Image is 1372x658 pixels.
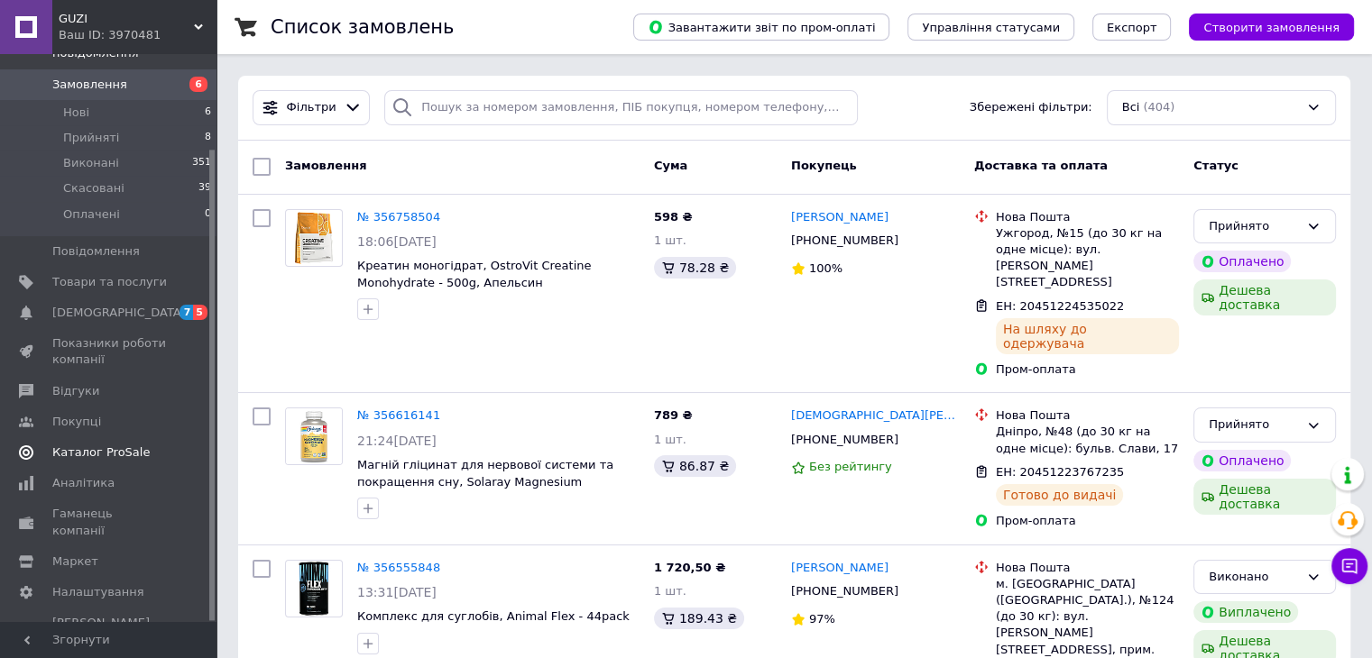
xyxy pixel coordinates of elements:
[52,475,115,491] span: Аналітика
[1193,159,1238,172] span: Статус
[1092,14,1172,41] button: Експорт
[271,16,454,38] h1: Список замовлень
[654,433,686,446] span: 1 шт.
[1122,99,1140,116] span: Всі
[357,609,630,623] a: Комплекс для суглобів, Animal Flex - 44pack
[52,383,99,399] span: Відгуки
[1193,279,1336,315] div: Дешева доставка
[180,305,194,320] span: 7
[192,155,211,171] span: 351
[996,465,1124,479] span: ЕН: 20451223767235
[1209,217,1299,236] div: Прийнято
[654,257,736,279] div: 78.28 ₴
[286,561,342,617] img: Фото товару
[357,259,591,289] a: Креатин моногідрат, OstroVit Creatine Monohydrate - 500g, Апельсин
[654,561,725,574] span: 1 720,50 ₴
[63,130,119,146] span: Прийняті
[52,335,167,368] span: Показники роботи компанії
[1143,100,1174,114] span: (404)
[970,99,1092,116] span: Збережені фільтри:
[787,580,902,603] div: [PHONE_NUMBER]
[63,155,119,171] span: Виконані
[1193,251,1291,272] div: Оплачено
[922,21,1060,34] span: Управління статусами
[654,210,693,224] span: 598 ₴
[633,14,889,41] button: Завантажити звіт по пром-оплаті
[52,506,167,538] span: Гаманець компанії
[996,299,1124,313] span: ЕН: 20451224535022
[1209,568,1299,587] div: Виконано
[357,234,437,249] span: 18:06[DATE]
[384,90,858,125] input: Пошук за номером замовлення, ПІБ покупця, номером телефону, Email, номером накладної
[357,561,440,574] a: № 356555848
[59,27,216,43] div: Ваш ID: 3970481
[285,560,343,617] a: Фото товару
[357,458,613,505] a: Магній гліцинат для нервової системи та покращення сну, Solaray Magnesium Glycinate 350мг - 120 в...
[787,428,902,452] div: [PHONE_NUMBER]
[357,408,440,422] a: № 356616141
[52,243,140,260] span: Повідомлення
[809,460,892,473] span: Без рейтингу
[198,180,211,196] span: 39
[52,584,144,600] span: Налаштування
[1107,21,1157,34] span: Експорт
[1189,14,1354,41] button: Створити замовлення
[1193,450,1291,471] div: Оплачено
[285,209,343,267] a: Фото товару
[1331,548,1367,584] button: Чат з покупцем
[809,261,843,275] span: 100%
[791,159,857,172] span: Покупець
[996,361,1179,378] div: Пром-оплата
[809,612,835,626] span: 97%
[63,206,120,223] span: Оплачені
[205,105,211,121] span: 6
[996,318,1179,354] div: На шляху до одержувача
[907,14,1074,41] button: Управління статусами
[654,608,744,629] div: 189.43 ₴
[52,444,150,461] span: Каталог ProSale
[357,434,437,448] span: 21:24[DATE]
[1171,20,1354,33] a: Створити замовлення
[52,305,186,321] span: [DEMOGRAPHIC_DATA]
[1193,601,1298,623] div: Виплачено
[996,424,1179,456] div: Дніпро, №48 (до 30 кг на одне місце): бульв. Слави, 17
[1203,21,1340,34] span: Створити замовлення
[205,130,211,146] span: 8
[52,553,98,570] span: Маркет
[791,407,960,425] a: [DEMOGRAPHIC_DATA][PERSON_NAME]
[193,305,207,320] span: 5
[654,159,687,172] span: Cума
[52,414,101,430] span: Покупці
[205,206,211,223] span: 0
[996,513,1179,529] div: Пром-оплата
[996,225,1179,291] div: Ужгород, №15 (до 30 кг на одне місце): вул. [PERSON_NAME][STREET_ADDRESS]
[285,159,366,172] span: Замовлення
[189,77,207,92] span: 6
[654,233,686,247] span: 1 шт.
[654,455,736,477] div: 86.87 ₴
[996,484,1124,506] div: Готово до видачі
[63,180,124,196] span: Скасовані
[654,408,693,422] span: 789 ₴
[286,408,342,464] img: Фото товару
[791,209,889,226] a: [PERSON_NAME]
[996,209,1179,225] div: Нова Пошта
[52,77,127,93] span: Замовлення
[357,585,437,599] span: 13:31[DATE]
[996,407,1179,424] div: Нова Пошта
[59,11,194,27] span: GUZI
[357,210,440,224] a: № 356758504
[286,210,342,266] img: Фото товару
[654,584,686,598] span: 1 шт.
[1209,416,1299,434] div: Прийнято
[791,560,889,577] a: [PERSON_NAME]
[63,105,89,121] span: Нові
[287,99,336,116] span: Фільтри
[1193,479,1336,515] div: Дешева доставка
[285,407,343,465] a: Фото товару
[996,560,1179,576] div: Нова Пошта
[52,274,167,290] span: Товари та послуги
